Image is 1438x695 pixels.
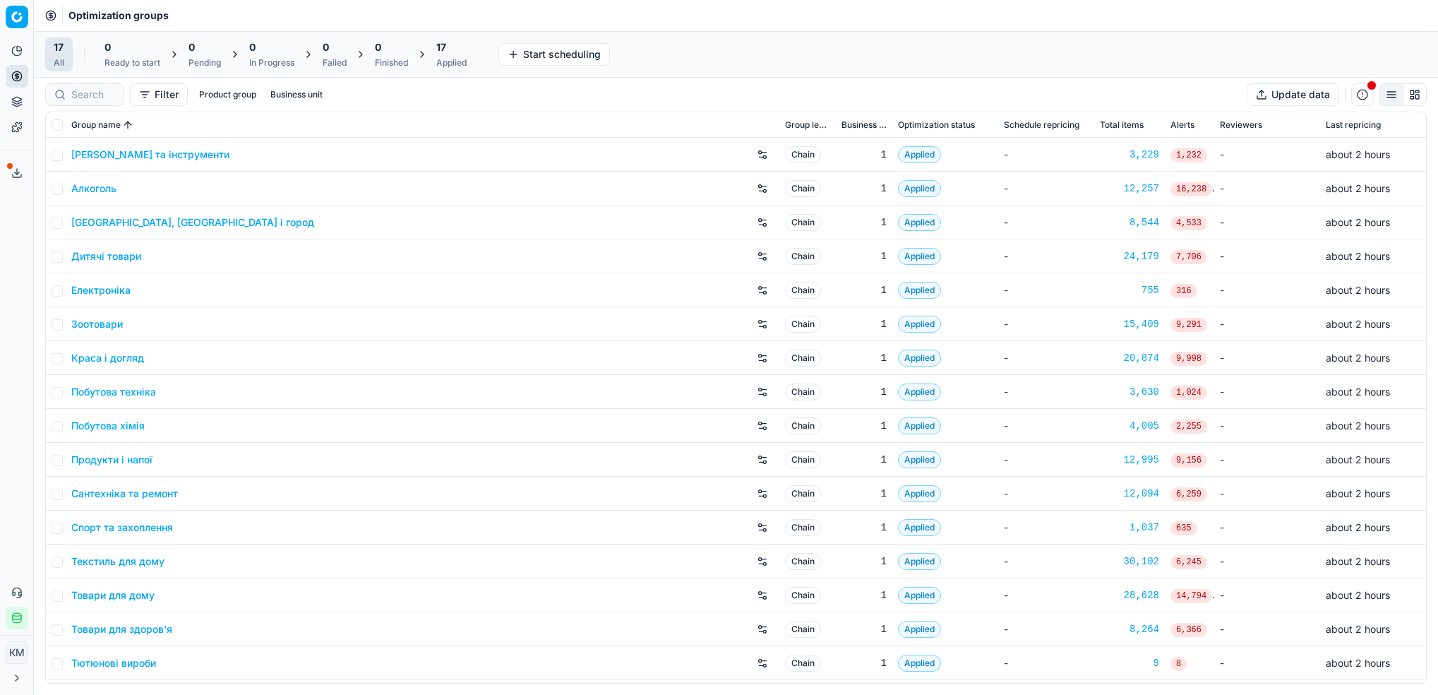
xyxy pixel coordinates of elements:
td: - [998,172,1094,206]
div: 1 [841,283,887,297]
div: 1 [841,487,887,501]
a: Товари для здоров'я [71,622,172,636]
span: 6,259 [1170,487,1207,501]
span: about 2 hours [1326,453,1390,465]
button: Filter [130,83,188,106]
a: Текстиль для дому [71,554,164,569]
span: 2,255 [1170,420,1207,434]
span: about 2 hours [1326,487,1390,499]
a: 12,094 [1100,487,1159,501]
span: Chain [785,553,821,570]
a: Продукти і напої [71,453,152,467]
td: - [1214,646,1320,680]
a: 24,179 [1100,249,1159,263]
span: Total items [1100,119,1144,131]
span: 635 [1170,521,1197,535]
a: [PERSON_NAME] та інструменти [71,148,229,162]
a: Електроніка [71,283,131,297]
td: - [1214,341,1320,375]
a: Алкоголь [71,182,116,196]
span: 9,998 [1170,352,1207,366]
span: 0 [323,40,329,54]
span: 0 [104,40,111,54]
a: Краса і догляд [71,351,144,365]
a: Спорт та захоплення [71,521,173,535]
span: about 2 hours [1326,216,1390,228]
div: 1 [841,656,887,670]
a: 755 [1100,283,1159,297]
span: 1,024 [1170,386,1207,400]
div: 1 [841,622,887,636]
a: 8,264 [1100,622,1159,636]
a: 28,628 [1100,588,1159,602]
div: 1 [841,317,887,331]
td: - [1214,511,1320,545]
div: Failed [323,57,347,69]
span: Chain [785,384,821,400]
span: about 2 hours [1326,555,1390,567]
td: - [1214,612,1320,646]
a: Дитячі товари [71,249,141,263]
td: - [998,477,1094,511]
span: Chain [785,180,821,197]
button: Product group [193,86,262,103]
span: Business unit [841,119,887,131]
a: 12,995 [1100,453,1159,467]
a: 12,257 [1100,182,1159,196]
a: 8,544 [1100,215,1159,230]
span: Chain [785,485,821,502]
a: Побутова хімія [71,419,145,433]
div: 1 [841,351,887,365]
td: - [998,239,1094,273]
a: 4,005 [1100,419,1159,433]
a: Сантехніка та ремонт [71,487,178,501]
td: - [1214,239,1320,273]
a: 9 [1100,656,1159,670]
span: Applied [898,553,941,570]
span: 17 [436,40,446,54]
button: КM [6,641,28,664]
span: 9,291 [1170,318,1207,332]
div: 1 [841,419,887,433]
span: Applied [898,384,941,400]
span: Chain [785,214,821,231]
span: Applied [898,587,941,604]
span: 9,156 [1170,453,1207,468]
div: 1 [841,453,887,467]
span: about 2 hours [1326,318,1390,330]
span: about 2 hours [1326,521,1390,533]
td: - [1214,443,1320,477]
span: Applied [898,146,941,163]
div: 1 [841,588,887,602]
td: - [998,612,1094,646]
div: Applied [436,57,467,69]
span: 1,232 [1170,148,1207,162]
span: КM [6,642,28,663]
span: 6,366 [1170,623,1207,637]
span: Chain [785,146,821,163]
button: Sorted by Group name ascending [121,118,135,132]
span: Chain [785,316,821,333]
span: Applied [898,248,941,265]
span: Optimization status [898,119,975,131]
a: 3,630 [1100,385,1159,399]
span: about 2 hours [1326,657,1390,669]
span: Applied [898,485,941,502]
span: about 2 hours [1326,284,1390,296]
div: 1 [841,249,887,263]
span: about 2 hours [1326,182,1390,194]
td: - [998,578,1094,612]
span: Chain [785,655,821,672]
td: - [1214,273,1320,307]
a: 15,409 [1100,317,1159,331]
span: Chain [785,417,821,434]
td: - [1214,375,1320,409]
span: Applied [898,621,941,638]
span: 0 [188,40,195,54]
